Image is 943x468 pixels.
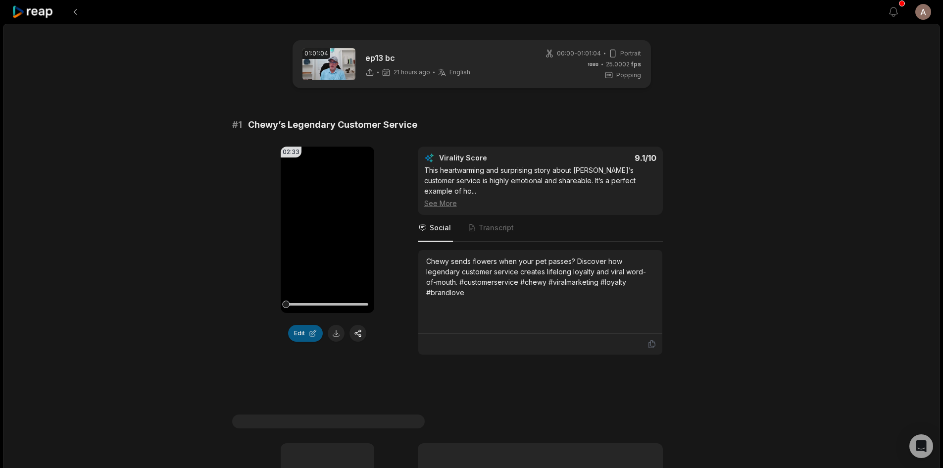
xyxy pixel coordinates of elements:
button: Edit [288,325,323,342]
span: Chewy’s Legendary Customer Service [248,118,417,132]
video: Your browser does not support mp4 format. [281,147,374,313]
span: fps [631,60,641,68]
div: Open Intercom Messenger [909,434,933,458]
nav: Tabs [418,215,663,242]
div: See More [424,198,656,208]
span: Social [430,223,451,233]
div: 9.1 /10 [550,153,656,163]
div: Virality Score [439,153,546,163]
span: 21 hours ago [394,68,430,76]
span: # 1 [232,118,242,132]
p: ep13 bc [365,52,470,64]
span: 25.0002 [606,60,641,69]
span: #1 Lorem ipsum dolor sit amet consecteturs [232,415,425,428]
span: Portrait [620,49,641,58]
span: 00:00 - 01:01:04 [557,49,601,58]
span: Popping [616,71,641,80]
div: Chewy sends flowers when your pet passes? Discover how legendary customer service creates lifelon... [426,256,654,298]
div: This heartwarming and surprising story about [PERSON_NAME]’s customer service is highly emotional... [424,165,656,208]
span: Transcript [479,223,514,233]
div: 01:01:04 [302,48,330,59]
span: English [449,68,470,76]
